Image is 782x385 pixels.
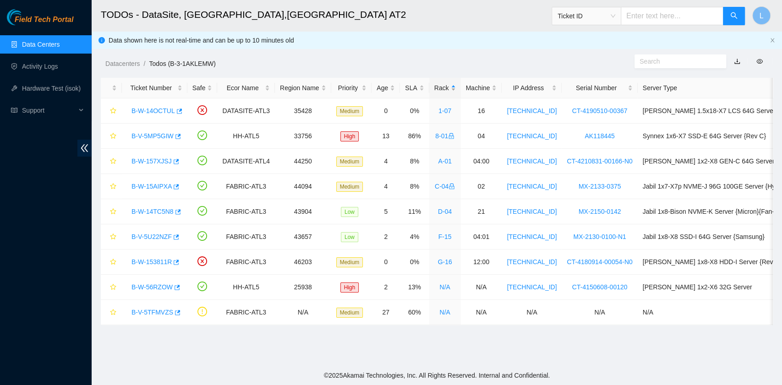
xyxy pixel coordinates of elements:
[340,282,359,293] span: High
[727,54,747,69] button: download
[336,182,363,192] span: Medium
[131,132,174,140] a: B-V-5MP5GIW
[507,283,557,291] a: [TECHNICAL_ID]
[448,133,454,139] span: lock
[106,255,117,269] button: star
[217,174,274,199] td: FABRIC-ATL3
[106,179,117,194] button: star
[372,249,400,275] td: 0
[22,101,76,119] span: Support
[217,149,274,174] td: DATASITE-ATL4
[372,300,400,325] td: 27
[22,41,60,48] a: Data Centers
[7,16,73,28] a: Akamai TechnologiesField Tech Portal
[275,199,331,224] td: 43904
[448,183,455,190] span: lock
[197,156,207,165] span: check-circle
[217,249,274,275] td: FABRIC-ATL3
[760,10,764,22] span: L
[197,256,207,266] span: close-circle
[106,129,117,143] button: star
[461,98,502,124] td: 16
[461,149,502,174] td: 04:00
[197,130,207,140] span: check-circle
[77,140,92,157] span: double-left
[770,38,775,43] button: close
[461,124,502,149] td: 04
[275,249,331,275] td: 46203
[572,283,628,291] a: CT-4150608-00120
[579,208,621,215] a: MX-2150-0142
[131,309,173,316] a: B-V-5TFMVZS
[15,16,73,24] span: Field Tech Portal
[197,231,207,241] span: check-circle
[621,7,723,25] input: Enter text here...
[400,199,429,224] td: 11%
[400,174,429,199] td: 8%
[110,183,116,190] span: star
[461,174,502,199] td: 02
[734,58,740,65] a: download
[438,233,452,240] a: F-15
[275,149,331,174] td: 44250
[110,309,116,316] span: star
[197,206,207,216] span: check-circle
[372,224,400,249] td: 2
[372,124,400,149] td: 13
[149,60,215,67] a: Todos (B-3-1AKLEMW)
[372,174,400,199] td: 4
[770,38,775,43] span: close
[275,275,331,300] td: 25938
[340,131,359,141] span: High
[131,208,174,215] a: B-W-14TC5N8
[507,132,557,140] a: [TECHNICAL_ID]
[507,157,557,165] a: [TECHNICAL_ID]
[400,98,429,124] td: 0%
[336,257,363,267] span: Medium
[400,149,429,174] td: 8%
[336,106,363,116] span: Medium
[106,204,117,219] button: star
[131,183,172,190] a: B-W-15AIPXA
[197,105,207,115] span: close-circle
[507,183,557,190] a: [TECHNICAL_ID]
[400,300,429,325] td: 60%
[502,300,562,325] td: N/A
[197,282,207,291] span: check-circle
[275,98,331,124] td: 35428
[573,233,626,240] a: MX-2130-0100-N1
[92,366,782,385] footer: © 2025 Akamai Technologies, Inc. All Rights Reserved. Internal and Confidential.
[372,275,400,300] td: 2
[106,103,117,118] button: star
[438,258,452,266] a: G-16
[105,60,140,67] a: Datacenters
[110,108,116,115] span: star
[579,183,621,190] a: MX-2133-0375
[438,208,452,215] a: D-04
[197,307,207,316] span: exclamation-circle
[22,63,58,70] a: Activity Logs
[372,199,400,224] td: 5
[217,124,274,149] td: HH-ATL5
[110,158,116,165] span: star
[400,224,429,249] td: 4%
[640,56,714,66] input: Search
[562,300,637,325] td: N/A
[131,283,173,291] a: B-W-56RZOW
[217,199,274,224] td: FABRIC-ATL3
[131,233,172,240] a: B-V-5U22NZF
[106,305,117,320] button: star
[730,12,738,21] span: search
[567,157,632,165] a: CT-4210831-00166-N0
[217,275,274,300] td: HH-ATL5
[461,199,502,224] td: 21
[723,7,745,25] button: search
[217,300,274,325] td: FABRIC-ATL3
[106,280,117,294] button: star
[341,232,358,242] span: Low
[572,107,628,114] a: CT-4190510-00367
[438,107,451,114] a: 1-07
[507,258,557,266] a: [TECHNICAL_ID]
[507,233,557,240] a: [TECHNICAL_ID]
[275,124,331,149] td: 33756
